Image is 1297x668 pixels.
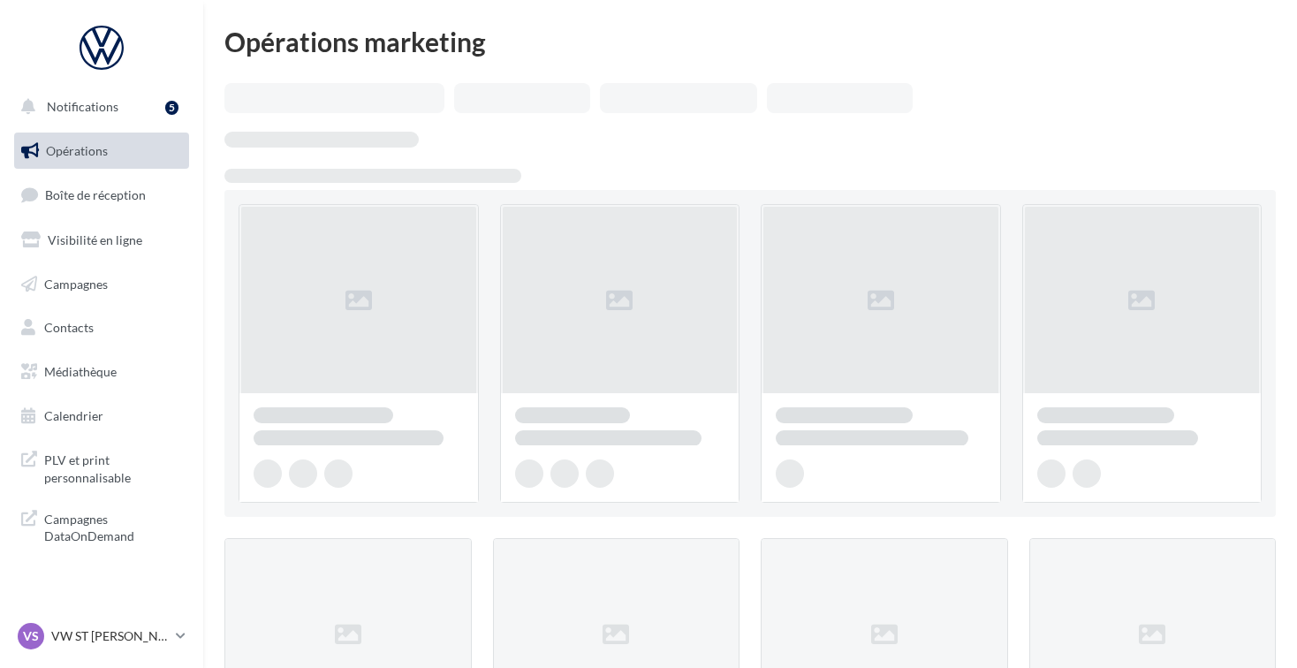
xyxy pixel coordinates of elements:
[11,441,193,493] a: PLV et print personnalisable
[14,619,189,653] a: VS VW ST [PERSON_NAME]
[44,507,182,545] span: Campagnes DataOnDemand
[224,28,1276,55] div: Opérations marketing
[44,320,94,335] span: Contacts
[51,627,169,645] p: VW ST [PERSON_NAME]
[11,309,193,346] a: Contacts
[11,176,193,214] a: Boîte de réception
[165,101,178,115] div: 5
[44,276,108,291] span: Campagnes
[46,143,108,158] span: Opérations
[11,266,193,303] a: Campagnes
[45,187,146,202] span: Boîte de réception
[44,408,103,423] span: Calendrier
[23,627,39,645] span: VS
[11,500,193,552] a: Campagnes DataOnDemand
[44,448,182,486] span: PLV et print personnalisable
[11,133,193,170] a: Opérations
[11,222,193,259] a: Visibilité en ligne
[11,88,186,125] button: Notifications 5
[44,364,117,379] span: Médiathèque
[11,353,193,391] a: Médiathèque
[47,99,118,114] span: Notifications
[48,232,142,247] span: Visibilité en ligne
[11,398,193,435] a: Calendrier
